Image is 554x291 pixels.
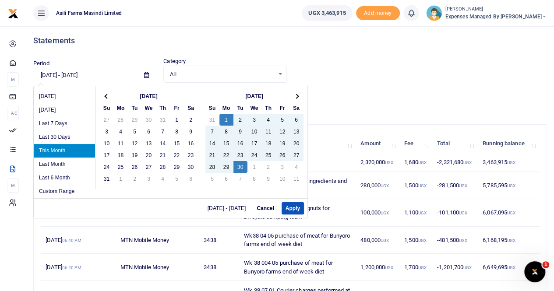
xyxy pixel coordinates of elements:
[478,199,540,226] td: 6,067,095
[399,172,432,199] td: 1,500
[445,13,547,21] span: Expenses Managed by [PERSON_NAME]
[445,6,547,13] small: [PERSON_NAME]
[184,173,198,185] td: 6
[128,126,142,137] td: 5
[356,172,399,199] td: 280,000
[233,173,247,185] td: 7
[100,149,114,161] td: 17
[100,126,114,137] td: 3
[356,199,399,226] td: 100,000
[219,126,233,137] td: 8
[507,183,515,188] small: UGX
[219,90,289,102] th: [DATE]
[507,210,515,215] small: UGX
[208,206,250,211] span: [DATE] - [DATE]
[399,153,432,172] td: 1,680
[33,59,49,68] label: Period
[170,149,184,161] td: 22
[381,210,389,215] small: UGX
[356,6,400,21] li: Toup your wallet
[253,202,278,214] button: Cancel
[205,149,219,161] td: 21
[356,254,399,281] td: 1,200,000
[34,171,95,185] li: Last 6 Month
[34,117,95,130] li: Last 7 Days
[128,114,142,126] td: 29
[219,102,233,114] th: Mo
[478,134,540,153] th: Running balance: activate to sort column ascending
[247,102,261,114] th: We
[233,102,247,114] th: Tu
[426,5,442,21] img: profile-user
[399,134,432,153] th: Fee: activate to sort column ascending
[275,137,289,149] td: 19
[199,254,239,281] td: 3438
[184,137,198,149] td: 16
[239,227,356,254] td: Wk38 04 05 purchase of meat for Bunyoro farms end of week diet
[114,90,184,102] th: [DATE]
[100,114,114,126] td: 27
[356,6,400,21] span: Add money
[463,265,472,270] small: UGX
[184,149,198,161] td: 23
[275,102,289,114] th: Fr
[418,265,427,270] small: UGX
[142,149,156,161] td: 20
[418,210,427,215] small: UGX
[275,149,289,161] td: 26
[356,227,399,254] td: 480,000
[156,173,170,185] td: 4
[507,238,515,243] small: UGX
[478,153,540,172] td: 3,463,915
[432,227,478,254] td: -481,500
[170,114,184,126] td: 1
[275,161,289,173] td: 3
[459,183,467,188] small: UGX
[356,134,399,153] th: Amount: activate to sort column ascending
[542,261,549,268] span: 1
[62,265,81,270] small: 06:40 PM
[8,8,18,19] img: logo-small
[142,102,156,114] th: We
[275,114,289,126] td: 5
[418,183,427,188] small: UGX
[34,158,95,171] li: Last Month
[247,161,261,173] td: 1
[114,173,128,185] td: 1
[205,126,219,137] td: 7
[116,227,199,254] td: MTN Mobile Money
[289,149,303,161] td: 27
[261,161,275,173] td: 2
[356,153,399,172] td: 2,320,000
[205,173,219,185] td: 5
[289,161,303,173] td: 4
[432,199,478,226] td: -101,100
[128,173,142,185] td: 2
[261,137,275,149] td: 18
[184,114,198,126] td: 2
[233,114,247,126] td: 2
[170,70,274,79] span: All
[289,173,303,185] td: 11
[100,173,114,185] td: 31
[205,102,219,114] th: Su
[34,103,95,117] li: [DATE]
[205,114,219,126] td: 31
[432,153,478,172] td: -2,321,680
[261,114,275,126] td: 4
[114,137,128,149] td: 11
[302,5,352,21] a: UGX 3,463,915
[247,137,261,149] td: 17
[100,161,114,173] td: 24
[34,144,95,158] li: This Month
[219,161,233,173] td: 29
[100,137,114,149] td: 10
[8,10,18,16] a: logo-small logo-large logo-large
[156,126,170,137] td: 7
[478,227,540,254] td: 6,168,195
[459,238,467,243] small: UGX
[399,199,432,226] td: 1,100
[184,126,198,137] td: 9
[261,173,275,185] td: 9
[142,137,156,149] td: 13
